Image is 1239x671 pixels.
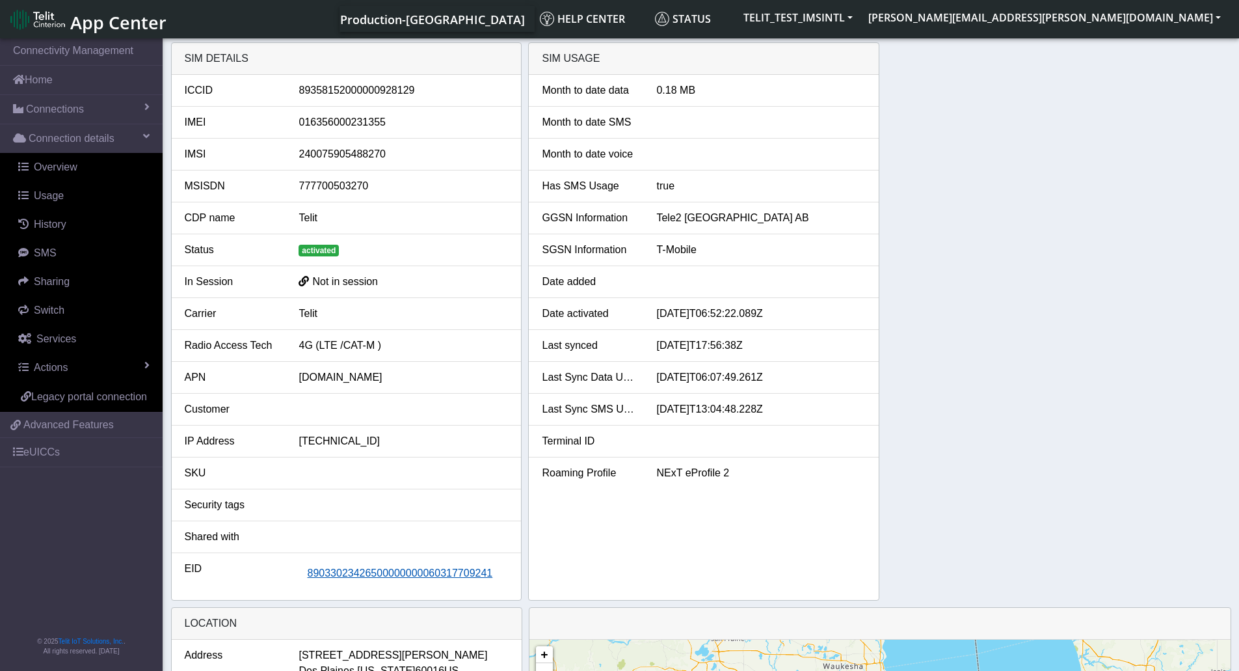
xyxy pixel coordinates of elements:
[172,43,522,75] div: SIM details
[299,561,501,586] button: 89033023426500000000060317709241
[646,465,875,481] div: NExT eProfile 2
[646,210,875,226] div: Tele2 [GEOGRAPHIC_DATA] AB
[34,247,57,258] span: SMS
[175,370,289,385] div: APN
[5,182,163,210] a: Usage
[23,417,114,433] span: Advanced Features
[532,146,646,162] div: Month to date voice
[26,102,84,117] span: Connections
[175,178,289,194] div: MSISDN
[532,402,646,417] div: Last Sync SMS Usage
[289,338,518,353] div: 4G (LTE /CAT-M )
[536,646,553,663] a: Zoom in
[59,638,124,645] a: Telit IoT Solutions, Inc.
[175,146,289,162] div: IMSI
[5,296,163,325] a: Switch
[175,338,289,353] div: Radio Access Tech
[289,210,518,226] div: Telit
[655,12,711,26] span: Status
[34,276,70,287] span: Sharing
[10,9,65,30] img: logo-telit-cinterion-gw-new.png
[289,146,518,162] div: 240075905488270
[5,153,163,182] a: Overview
[532,370,646,385] div: Last Sync Data Usage
[175,402,289,417] div: Customer
[289,83,518,98] div: 89358152000000928129
[10,5,165,33] a: App Center
[289,115,518,130] div: 016356000231355
[31,391,147,402] span: Legacy portal connection
[5,353,163,382] a: Actions
[860,6,1229,29] button: [PERSON_NAME][EMAIL_ADDRESS][PERSON_NAME][DOMAIN_NAME]
[646,242,875,258] div: T-Mobile
[540,12,625,26] span: Help center
[532,115,646,130] div: Month to date SMS
[34,161,77,172] span: Overview
[175,306,289,322] div: Carrier
[175,465,289,481] div: SKU
[289,178,518,194] div: 777700503270
[175,561,289,586] div: EID
[299,245,339,256] span: activated
[299,648,488,663] span: [STREET_ADDRESS][PERSON_NAME]
[175,83,289,98] div: ICCID
[5,239,163,267] a: SMS
[532,178,646,194] div: Has SMS Usage
[532,433,646,449] div: Terminal ID
[646,402,875,417] div: [DATE]T13:04:48.228Z
[29,131,114,146] span: Connection details
[175,433,289,449] div: IP Address
[34,219,66,230] span: History
[289,370,518,385] div: [DOMAIN_NAME]
[646,306,875,322] div: [DATE]T06:52:22.089Z
[532,83,646,98] div: Month to date data
[646,370,875,385] div: [DATE]T06:07:49.261Z
[532,306,646,322] div: Date activated
[5,210,163,239] a: History
[289,433,518,449] div: [TECHNICAL_ID]
[340,6,524,32] a: Your current platform instance
[175,242,289,258] div: Status
[175,274,289,290] div: In Session
[655,12,669,26] img: status.svg
[36,333,76,344] span: Services
[70,10,167,34] span: App Center
[34,362,68,373] span: Actions
[34,190,64,201] span: Usage
[532,338,646,353] div: Last synced
[736,6,860,29] button: TELIT_TEST_IMSINTL
[5,325,163,353] a: Services
[175,210,289,226] div: CDP name
[532,210,646,226] div: GGSN Information
[540,12,554,26] img: knowledge.svg
[646,83,875,98] div: 0.18 MB
[650,6,736,32] a: Status
[535,6,650,32] a: Help center
[312,276,378,287] span: Not in session
[307,568,492,579] span: 89033023426500000000060317709241
[172,608,522,640] div: LOCATION
[175,115,289,130] div: IMEI
[175,497,289,513] div: Security tags
[340,12,525,27] span: Production-[GEOGRAPHIC_DATA]
[175,529,289,545] div: Shared with
[5,267,163,296] a: Sharing
[532,242,646,258] div: SGSN Information
[289,306,518,322] div: Telit
[646,178,875,194] div: true
[529,43,879,75] div: SIM Usage
[532,465,646,481] div: Roaming Profile
[34,305,64,316] span: Switch
[532,274,646,290] div: Date added
[646,338,875,353] div: [DATE]T17:56:38Z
